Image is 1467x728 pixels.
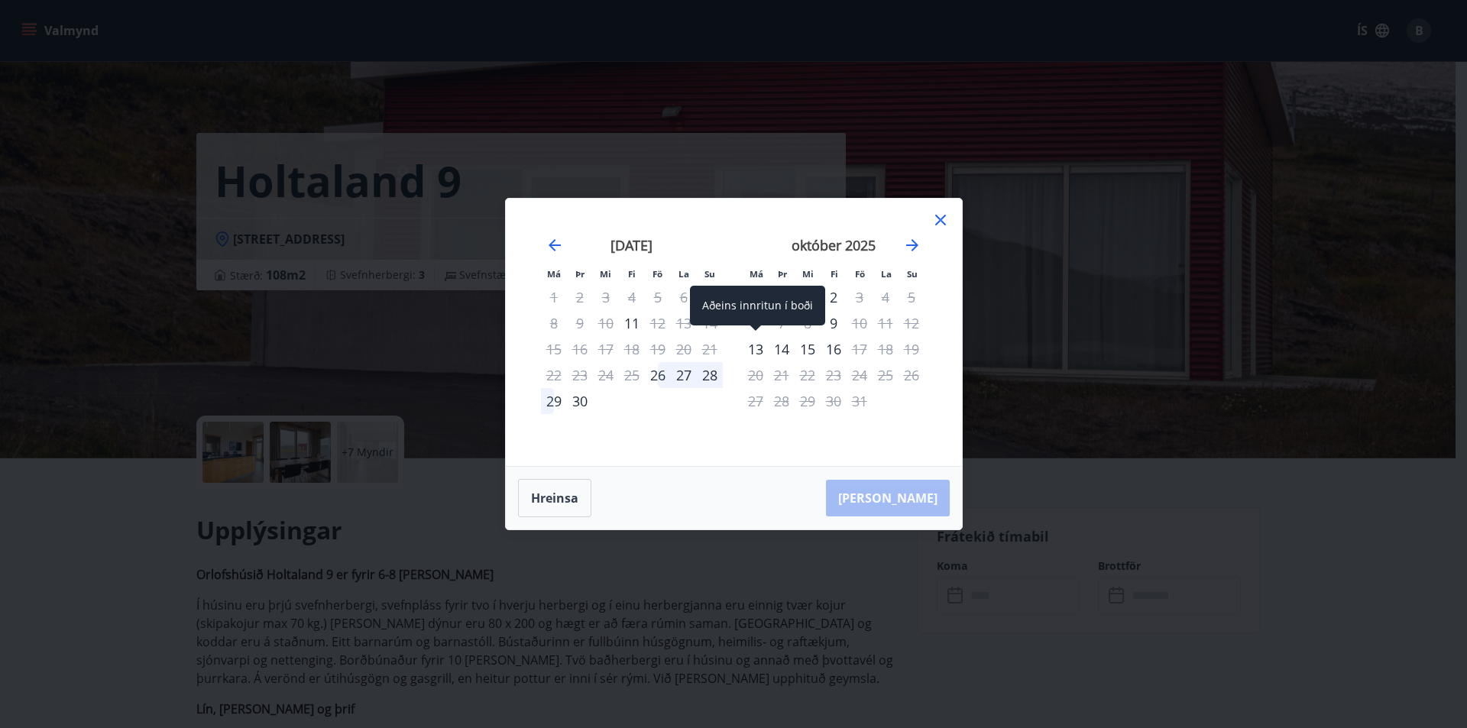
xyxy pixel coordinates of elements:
td: mánudagur, 29. september 2025 [541,388,567,414]
td: Not available. þriðjudagur, 2. september 2025 [567,284,593,310]
div: 14 [769,336,795,362]
td: Not available. laugardagur, 4. október 2025 [873,284,899,310]
td: Not available. mánudagur, 15. september 2025 [541,336,567,362]
small: Mi [802,268,814,280]
div: Move forward to switch to the next month. [903,236,921,254]
div: Aðeins innritun í boði [821,310,847,336]
div: 2 [821,284,847,310]
td: Not available. föstudagur, 31. október 2025 [847,388,873,414]
td: Not available. laugardagur, 13. september 2025 [671,310,697,336]
td: Not available. laugardagur, 6. september 2025 [671,284,697,310]
div: Aðeins innritun í boði [645,362,671,388]
td: Not available. laugardagur, 20. september 2025 [671,336,697,362]
td: Not available. föstudagur, 24. október 2025 [847,362,873,388]
td: Not available. þriðjudagur, 28. október 2025 [769,388,795,414]
button: Hreinsa [518,479,591,517]
small: Mi [600,268,611,280]
td: Not available. föstudagur, 3. október 2025 [847,284,873,310]
div: 16 [821,336,847,362]
td: miðvikudagur, 15. október 2025 [795,336,821,362]
td: Not available. föstudagur, 5. september 2025 [645,284,671,310]
small: Þr [778,268,787,280]
td: Not available. sunnudagur, 21. september 2025 [697,336,723,362]
td: Not available. fimmtudagur, 18. september 2025 [619,336,645,362]
td: Not available. fimmtudagur, 25. september 2025 [619,362,645,388]
td: sunnudagur, 28. september 2025 [697,362,723,388]
td: Not available. þriðjudagur, 23. september 2025 [567,362,593,388]
small: Fi [628,268,636,280]
small: Má [750,268,763,280]
td: Not available. miðvikudagur, 3. september 2025 [593,284,619,310]
td: laugardagur, 27. september 2025 [671,362,697,388]
td: mánudagur, 13. október 2025 [743,336,769,362]
td: Not available. laugardagur, 25. október 2025 [873,362,899,388]
td: Not available. föstudagur, 12. september 2025 [645,310,671,336]
td: Not available. fimmtudagur, 30. október 2025 [821,388,847,414]
div: 1 [795,284,821,310]
strong: [DATE] [610,236,653,254]
small: La [678,268,689,280]
small: Þr [575,268,585,280]
div: Aðeins innritun í boði [619,310,645,336]
td: Not available. fimmtudagur, 4. september 2025 [619,284,645,310]
td: föstudagur, 26. september 2025 [645,362,671,388]
td: Not available. mánudagur, 1. september 2025 [541,284,567,310]
strong: október 2025 [792,236,876,254]
td: miðvikudagur, 1. október 2025 [795,284,821,310]
td: þriðjudagur, 14. október 2025 [769,336,795,362]
td: Not available. föstudagur, 17. október 2025 [847,336,873,362]
div: 15 [795,336,821,362]
small: Fi [831,268,838,280]
td: Not available. sunnudagur, 19. október 2025 [899,336,925,362]
td: Not available. sunnudagur, 5. október 2025 [899,284,925,310]
div: Aðeins útritun í boði [847,284,873,310]
td: Not available. sunnudagur, 12. október 2025 [899,310,925,336]
td: Not available. þriðjudagur, 16. september 2025 [567,336,593,362]
div: Aðeins útritun í boði [847,336,873,362]
div: 29 [541,388,567,414]
td: Not available. föstudagur, 10. október 2025 [847,310,873,336]
td: fimmtudagur, 9. október 2025 [821,310,847,336]
td: Not available. þriðjudagur, 9. september 2025 [567,310,593,336]
td: Not available. miðvikudagur, 22. október 2025 [795,362,821,388]
td: fimmtudagur, 11. september 2025 [619,310,645,336]
div: 30 [567,388,593,414]
td: Not available. sunnudagur, 26. október 2025 [899,362,925,388]
div: Aðeins útritun í boði [847,310,873,336]
td: fimmtudagur, 16. október 2025 [821,336,847,362]
small: Fö [653,268,662,280]
td: Not available. miðvikudagur, 29. október 2025 [795,388,821,414]
div: Aðeins útritun í boði [645,310,671,336]
td: Not available. mánudagur, 20. október 2025 [743,362,769,388]
td: Not available. mánudagur, 22. september 2025 [541,362,567,388]
td: Not available. mánudagur, 27. október 2025 [743,388,769,414]
td: Not available. laugardagur, 11. október 2025 [873,310,899,336]
div: Aðeins innritun í boði [743,336,769,362]
td: Not available. mánudagur, 8. september 2025 [541,310,567,336]
div: Aðeins innritun í boði [690,286,825,325]
small: Su [907,268,918,280]
td: Not available. sunnudagur, 7. september 2025 [697,284,723,310]
td: Not available. laugardagur, 18. október 2025 [873,336,899,362]
div: Move backward to switch to the previous month. [546,236,564,254]
small: Fö [855,268,865,280]
td: Not available. fimmtudagur, 23. október 2025 [821,362,847,388]
td: Not available. miðvikudagur, 10. september 2025 [593,310,619,336]
td: Not available. miðvikudagur, 24. september 2025 [593,362,619,388]
td: Not available. föstudagur, 19. september 2025 [645,336,671,362]
td: Not available. þriðjudagur, 21. október 2025 [769,362,795,388]
td: þriðjudagur, 30. september 2025 [567,388,593,414]
td: Not available. miðvikudagur, 17. september 2025 [593,336,619,362]
div: Calendar [524,217,944,448]
td: fimmtudagur, 2. október 2025 [821,284,847,310]
div: 27 [671,362,697,388]
small: Su [704,268,715,280]
small: Má [547,268,561,280]
div: 28 [697,362,723,388]
small: La [881,268,892,280]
